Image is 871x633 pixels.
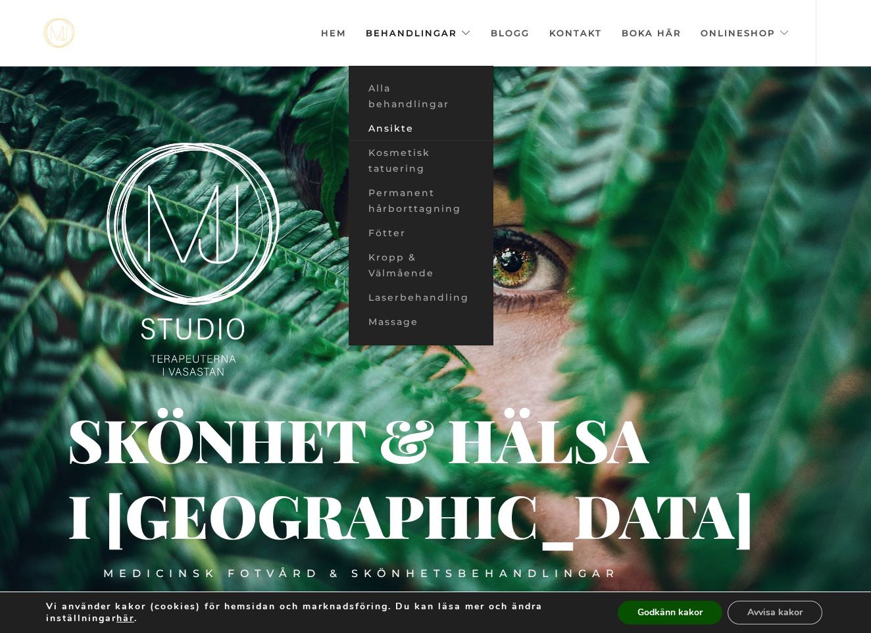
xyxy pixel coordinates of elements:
[349,245,493,286] a: Kropp & Välmående
[728,601,822,624] button: Avvisa kakor
[43,18,74,48] img: mjstudio
[46,601,589,624] p: Vi använder kakor (cookies) för hemsidan och marknadsföring. Du kan läsa mer och ändra inställnin...
[349,181,493,221] a: Permanent hårborttagning
[349,286,493,310] a: Laserbehandling
[349,116,493,141] a: Ansikte
[103,567,620,581] div: Medicinsk fotvård & skönhetsbehandlingar
[349,310,493,334] a: Massage
[43,18,74,48] a: mjstudio mjstudio mjstudio
[68,507,286,526] div: i [GEOGRAPHIC_DATA]
[618,601,722,624] button: Godkänn kakor
[349,141,493,181] a: Kosmetisk tatuering
[349,221,493,245] a: Fötter
[67,432,537,446] div: Skönhet & hälsa
[116,613,134,624] button: här
[349,76,493,116] a: Alla behandlingar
